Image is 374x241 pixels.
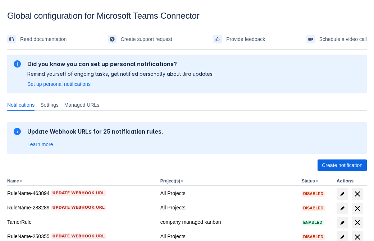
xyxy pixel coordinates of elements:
[13,60,22,68] span: information
[27,80,91,88] a: Set up personal notifications
[215,36,220,42] span: feedback
[160,190,296,197] div: All Projects
[160,204,296,211] div: All Projects
[319,33,367,45] span: Schedule a video call
[7,233,155,240] div: RuleName-250355
[339,234,345,240] span: edit
[302,192,325,196] span: Disabled
[160,233,296,240] div: All Projects
[53,233,105,239] span: Update webhook URL
[213,33,265,45] a: Provide feedback
[226,33,265,45] span: Provide feedback
[302,235,325,239] span: Disabled
[121,33,172,45] span: Create support request
[306,33,367,45] a: Schedule a video call
[108,33,172,45] a: Create support request
[353,218,362,227] span: delete
[27,128,163,135] h2: Update Webhook URLs for 25 notification rules.
[13,127,22,136] span: information
[7,179,19,184] button: Name
[64,101,99,108] span: Managed URLs
[109,36,115,42] span: support
[160,218,296,226] div: company managed kanban
[27,70,214,78] p: Remind yourself of ongoing tasks, get notified personally about Jira updates.
[302,206,325,210] span: Disabled
[353,204,362,213] span: delete
[334,177,367,186] th: Actions
[160,179,180,184] button: Project(s)
[339,220,345,226] span: edit
[7,101,35,108] span: Notifications
[339,205,345,211] span: edit
[9,36,14,42] span: documentation
[302,221,324,224] span: Enabled
[53,205,105,210] span: Update webhook URL
[322,159,362,171] span: Create notification
[353,190,362,198] span: delete
[27,141,53,148] a: Learn more
[27,60,214,68] h2: Did you know you can set up personal notifications?
[308,36,314,42] span: videoCall
[7,190,155,197] div: RuleName-463894
[7,218,155,226] div: TamerRule
[339,191,345,197] span: edit
[7,33,67,45] a: Read documentation
[318,159,367,171] button: Create notification
[40,101,59,108] span: Settings
[53,190,105,196] span: Update webhook URL
[20,33,67,45] span: Read documentation
[7,204,155,211] div: RuleName-288289
[7,11,367,21] div: Global configuration for Microsoft Teams Connector
[302,179,315,184] button: Status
